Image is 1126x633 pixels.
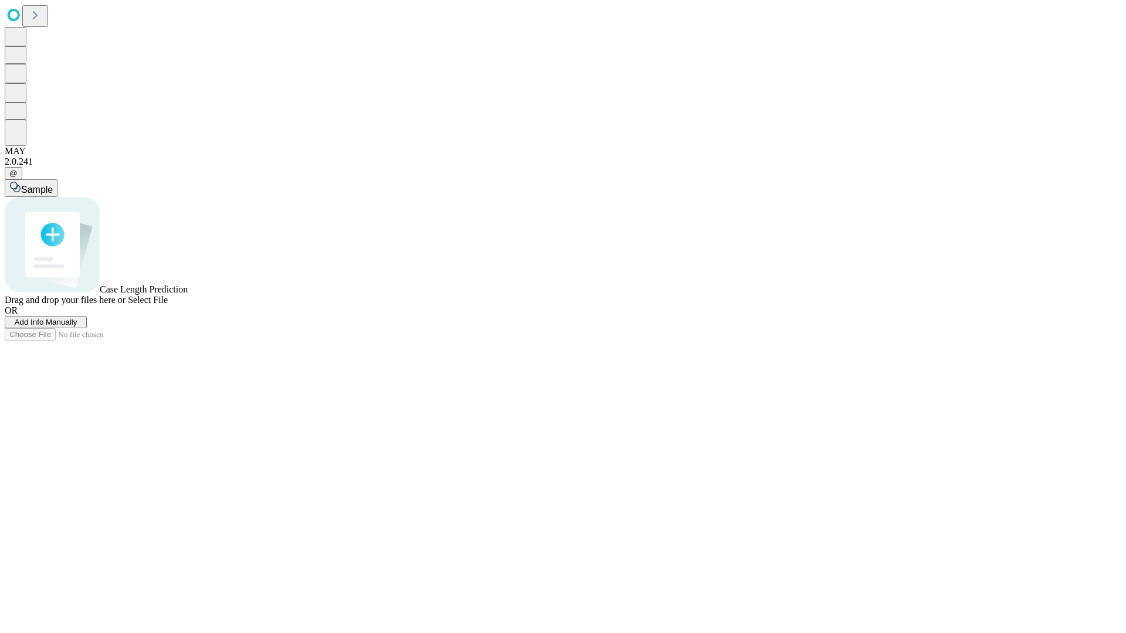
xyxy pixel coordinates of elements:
span: Case Length Prediction [100,284,188,294]
div: 2.0.241 [5,156,1121,167]
button: Sample [5,179,57,197]
button: @ [5,167,22,179]
span: Sample [21,185,53,195]
span: Drag and drop your files here or [5,295,126,305]
span: OR [5,305,18,315]
div: MAY [5,146,1121,156]
span: Add Info Manually [15,318,77,326]
span: @ [9,169,18,178]
span: Select File [128,295,168,305]
button: Add Info Manually [5,316,87,328]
